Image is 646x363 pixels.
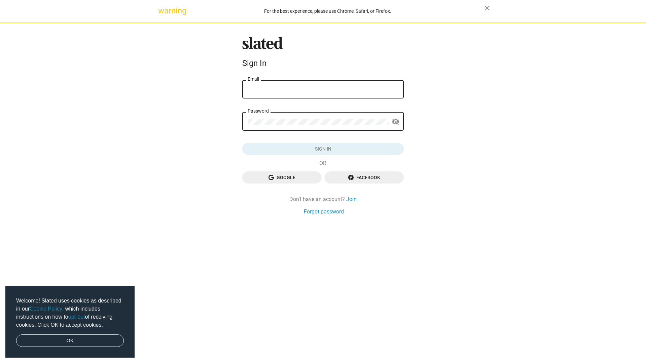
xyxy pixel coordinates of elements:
button: Show password [389,115,402,129]
a: dismiss cookie message [16,334,124,347]
a: opt-out [68,314,85,320]
div: Sign In [242,58,404,68]
a: Cookie Policy [30,306,62,312]
span: Welcome! Slated uses cookies as described in our , which includes instructions on how to of recei... [16,297,124,329]
div: cookieconsent [5,286,135,358]
button: Google [242,171,322,184]
mat-icon: warning [158,7,166,15]
span: Facebook [330,171,398,184]
sl-branding: Sign In [242,37,404,71]
mat-icon: visibility_off [392,117,400,127]
button: Facebook [324,171,404,184]
div: Don't have an account? [242,196,404,203]
a: Forgot password [304,208,344,215]
mat-icon: close [483,4,491,12]
div: For the best experience, please use Chrome, Safari, or Firefox. [171,7,485,16]
a: Join [346,196,357,203]
span: Google [248,171,316,184]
